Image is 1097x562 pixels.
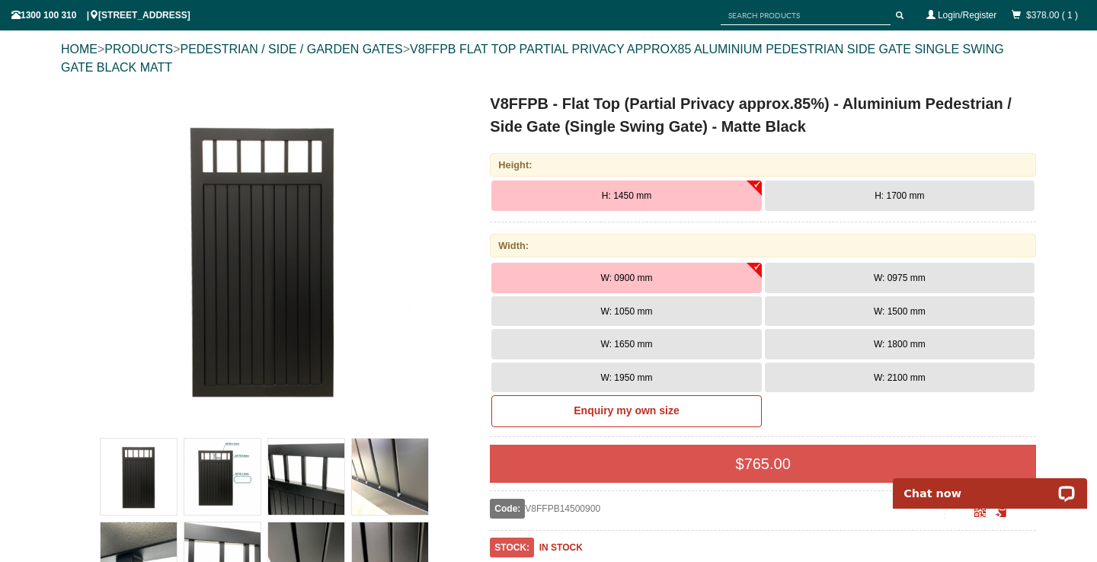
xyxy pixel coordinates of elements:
span: W: 2100 mm [874,372,926,383]
b: IN STOCK [539,542,583,553]
img: V8FFPB - Flat Top (Partial Privacy approx.85%) - Aluminium Pedestrian / Side Gate (Single Swing G... [184,439,261,515]
button: W: 1650 mm [491,329,761,359]
span: STOCK: [490,538,534,557]
button: W: 1500 mm [765,296,1035,327]
button: H: 1700 mm [765,180,1035,211]
span: Code: [490,499,525,519]
a: PEDESTRIAN / SIDE / GARDEN GATES [180,43,402,56]
a: Login/Register [938,10,996,21]
span: W: 0975 mm [874,273,926,283]
a: V8FFPB FLAT TOP PARTIAL PRIVACY APPROX85 ALUMINIUM PEDESTRIAN SIDE GATE SINGLE SWING GATE BLACK MATT [61,43,1004,74]
span: W: 1950 mm [601,372,653,383]
iframe: LiveChat chat widget [883,461,1097,509]
span: W: 1800 mm [874,339,926,350]
button: W: 0975 mm [765,263,1035,293]
span: W: 1500 mm [874,306,926,317]
input: SEARCH PRODUCTS [721,6,891,25]
span: 765.00 [744,455,791,472]
div: V8FFPB14500900 [490,499,945,519]
div: > > > [61,25,1036,92]
img: V8FFPB - Flat Top (Partial Privacy approx.85%) - Aluminium Pedestrian / Side Gate (Single Swing G... [97,92,432,427]
div: Width: [490,234,1036,257]
h1: V8FFPB - Flat Top (Partial Privacy approx.85%) - Aluminium Pedestrian / Side Gate (Single Swing G... [490,92,1036,138]
button: W: 1050 mm [491,296,761,327]
div: $ [490,445,1036,483]
img: V8FFPB - Flat Top (Partial Privacy approx.85%) - Aluminium Pedestrian / Side Gate (Single Swing G... [268,439,344,515]
div: Height: [490,153,1036,177]
a: PRODUCTS [104,43,173,56]
b: Enquiry my own size [574,404,679,417]
a: Enquiry my own size [491,395,761,427]
button: W: 1800 mm [765,329,1035,359]
button: W: 1950 mm [491,362,761,393]
span: Click to copy the URL [996,506,1007,518]
span: H: 1450 mm [602,190,651,201]
img: V8FFPB - Flat Top (Partial Privacy approx.85%) - Aluminium Pedestrian / Side Gate (Single Swing G... [352,439,428,515]
span: W: 1650 mm [601,339,653,350]
button: H: 1450 mm [491,180,761,211]
a: HOME [61,43,98,56]
span: W: 1050 mm [601,306,653,317]
a: Click to enlarge and scan to share. [974,508,986,519]
span: W: 0900 mm [601,273,653,283]
span: 1300 100 310 | [STREET_ADDRESS] [11,10,190,21]
span: H: 1700 mm [875,190,924,201]
button: W: 2100 mm [765,362,1035,393]
button: W: 0900 mm [491,263,761,293]
img: V8FFPB - Flat Top (Partial Privacy approx.85%) - Aluminium Pedestrian / Side Gate (Single Swing G... [101,439,177,515]
a: V8FFPB - Flat Top (Partial Privacy approx.85%) - Aluminium Pedestrian / Side Gate (Single Swing G... [62,92,465,427]
a: $378.00 ( 1 ) [1026,10,1078,21]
